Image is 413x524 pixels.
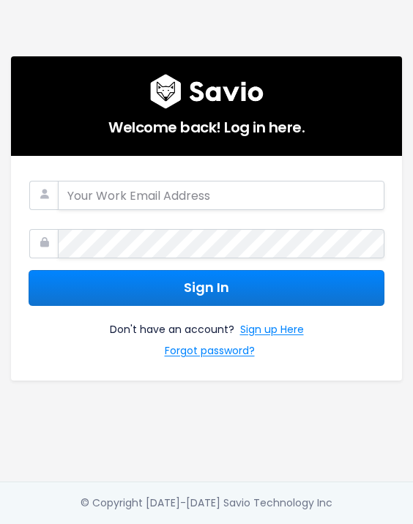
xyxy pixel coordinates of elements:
div: © Copyright [DATE]-[DATE] Savio Technology Inc [81,494,332,512]
img: logo600x187.a314fd40982d.png [150,74,264,109]
a: Sign up Here [240,321,304,342]
h5: Welcome back! Log in here. [29,109,384,138]
button: Sign In [29,270,384,306]
input: Your Work Email Address [58,181,384,210]
div: Don't have an account? [29,306,384,363]
a: Forgot password? [165,342,255,363]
